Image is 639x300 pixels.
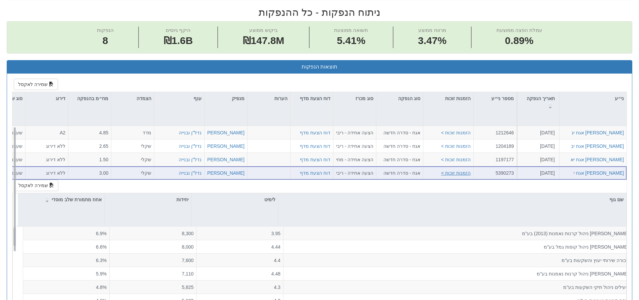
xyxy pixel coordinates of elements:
button: [PERSON_NAME] אגח יא [571,156,624,163]
div: לימיט [192,193,278,206]
div: 1197177 [476,156,514,163]
div: הערות [248,92,290,105]
div: 6.6% [26,243,107,250]
div: 6.9% [26,230,107,237]
div: מח״מ בהנפקה [68,92,111,113]
div: [DATE] [520,156,555,163]
div: 2.65 [71,142,108,149]
a: דוח הצעת מדף [300,170,330,175]
div: נדל"ן ובנייה [179,156,202,163]
a: דוח הצעת מדף [300,143,330,148]
div: [DATE] [520,169,555,176]
div: הצעה אחידה - ריבית [336,142,373,149]
span: 8 [97,34,114,48]
div: 1.50 [71,156,108,163]
div: פעילים ניהול תיקי השקעות בע"מ [286,284,629,290]
div: 8,000 [112,243,194,250]
div: אגח - סדרה חדשה [379,169,420,176]
div: 5.9% [26,270,107,277]
div: שם גוף [278,193,626,206]
div: 6.3% [26,257,107,263]
button: [PERSON_NAME] [206,156,245,163]
div: [PERSON_NAME] [206,142,245,149]
div: הצמדה [111,92,154,105]
a: דוח הצעת מדף [300,130,330,135]
span: 5.41% [334,34,368,48]
div: 3.00 [71,169,108,176]
h2: ניתוח הנפקות - כל ההנפקות [7,7,632,18]
button: הזמנות זוכות > [441,129,471,136]
button: נדל"ן ובנייה [179,169,202,176]
span: ביקוש ממוצע [249,27,277,33]
button: [PERSON_NAME] [206,129,245,136]
span: 3.47% [418,34,446,48]
div: דוח הצעת מדף [290,92,333,113]
div: אחוז מתמורת שלב מוסדי [18,193,104,206]
span: 0.89% [496,34,542,48]
div: [DATE] [520,142,555,149]
div: 4.3 [199,284,280,290]
div: 5,825 [112,284,194,290]
div: 4.8% [26,284,107,290]
div: 4.44 [199,243,280,250]
div: הצעה אחידה - מחיר [336,156,373,163]
span: עמלת הפצה ממוצעת [496,27,542,33]
span: מרווח ממוצע [418,27,446,33]
div: ענף [154,92,204,105]
div: [DATE] [520,129,555,136]
div: [PERSON_NAME] ניהול קרנות נאמנות (2013) בע"מ [286,230,629,237]
button: [PERSON_NAME] [206,169,245,176]
div: מנפיק [205,92,247,105]
span: תשואה ממוצעת [334,27,368,33]
button: נדל"ן ובנייה [179,142,202,149]
div: שקלי [114,169,151,176]
div: אגח - סדרה חדשה [379,142,420,149]
div: סוג הנפקה [376,92,423,105]
div: 1212646 [476,129,514,136]
button: [PERSON_NAME] אגח יב [571,142,624,149]
button: [PERSON_NAME] אגח יג [572,129,624,136]
div: 7,110 [112,270,194,277]
span: ₪1.6B [164,35,193,46]
div: A2 [28,129,65,136]
div: הצעה אחידה - ריבית [336,169,373,176]
div: סוג מכרז [333,92,376,105]
div: בכורה שירותי יעוץ והשקעות בע"מ [286,257,629,263]
div: שקלי [114,156,151,163]
div: [PERSON_NAME] ניהול קופות גמל בע"מ [286,243,629,250]
div: תאריך הנפקה [518,92,559,113]
button: שמירה לאקסל [14,180,58,191]
div: אגח - סדרה חדשה [379,156,420,163]
div: אגח - סדרה חדשה [379,129,420,136]
a: דוח הצעת מדף [300,157,330,162]
button: שמירה לאקסל [14,79,58,90]
div: 1204189 [476,142,514,149]
button: נדל"ן ובנייה [179,129,202,136]
div: ני״ע [560,92,627,105]
button: [PERSON_NAME] אגח י [574,169,624,176]
div: ללא דירוג [28,156,65,163]
span: הנפקות [97,27,114,33]
div: 7,600 [112,257,194,263]
div: 4.85 [71,129,108,136]
div: 3.95 [199,230,280,237]
div: מספר ני״ע [474,92,517,105]
div: הצעה אחידה - ריבית [336,129,373,136]
div: דירוג [25,92,68,105]
button: הזמנות זוכות > [441,142,471,149]
div: יחידות [105,193,191,206]
div: [PERSON_NAME] ניהול קרנות נאמנות בע"מ [286,270,629,277]
div: 5390273 [476,169,514,176]
div: 8,300 [112,230,194,237]
div: שקלי [114,142,151,149]
div: מדד [114,129,151,136]
span: היקף גיוסים [166,27,191,33]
